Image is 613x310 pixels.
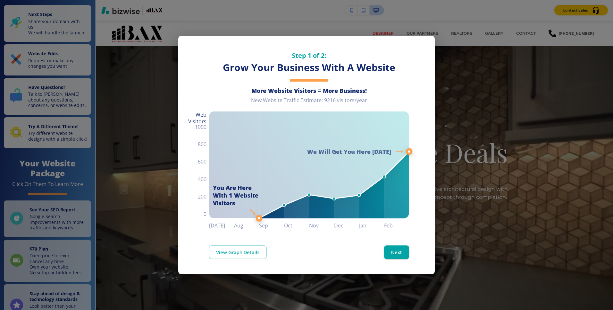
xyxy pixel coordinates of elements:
h3: Grow Your Business With A Website [209,61,409,74]
h6: Oct [284,221,309,230]
h6: [DATE] [209,221,234,230]
h6: Feb [384,221,409,230]
h6: Jan [359,221,384,230]
a: View Graph Details [209,245,267,259]
h6: More Website Visitors = More Business! [209,87,409,94]
button: Next [384,245,409,259]
h6: Aug [234,221,259,230]
h6: Nov [309,221,334,230]
h6: Dec [334,221,359,230]
h6: Sep [259,221,284,230]
h5: Step 1 of 2: [209,51,409,60]
div: New Website Traffic Estimate: 9216 visitors/year [209,97,409,109]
